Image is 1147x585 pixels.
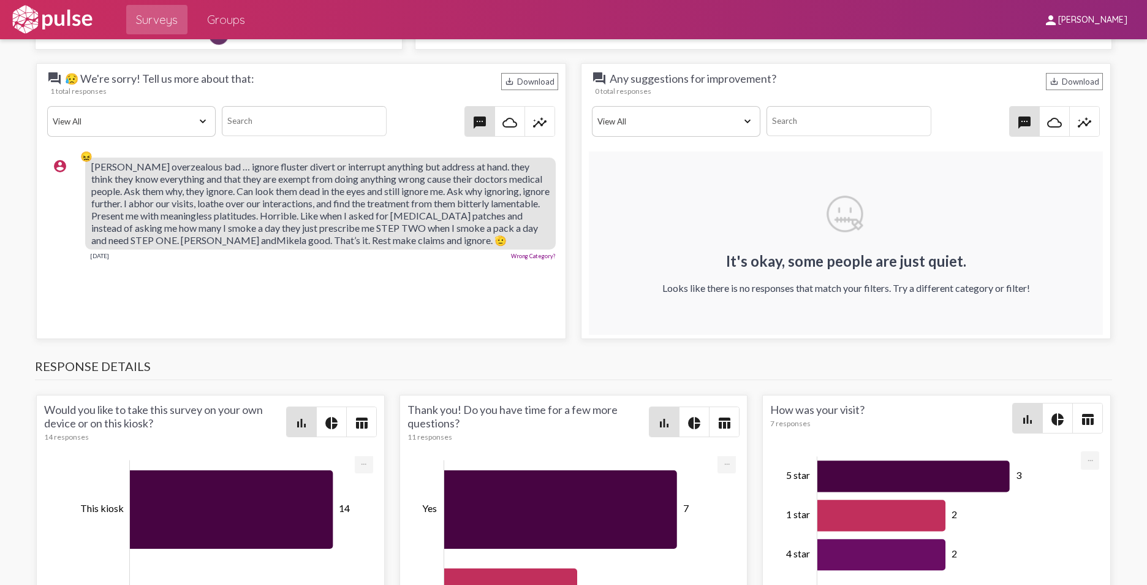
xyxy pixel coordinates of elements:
[47,71,62,86] mat-icon: question_answer
[679,407,709,437] button: Pie style chart
[592,71,776,86] span: Any suggestions for improvement?
[717,455,736,467] a: Export [Press ENTER or use arrow keys to navigate]
[1050,412,1065,427] mat-icon: pie_chart
[355,455,373,467] a: Export [Press ENTER or use arrow keys to navigate]
[1058,15,1127,26] span: [PERSON_NAME]
[1017,115,1032,130] mat-icon: textsms
[207,9,245,31] span: Groups
[1081,451,1099,463] a: Export [Press ENTER or use arrow keys to navigate]
[1080,412,1095,427] mat-icon: table_chart
[1046,73,1103,90] div: Download
[595,86,1103,96] div: 0 total responses
[767,106,931,136] input: Search
[952,509,957,521] tspan: 2
[91,161,550,246] span: [PERSON_NAME] overzealous bad … ignore fluster divert or interrupt anything but address at hand. ...
[90,252,109,259] div: [DATE]
[317,407,346,437] button: Pie style chart
[657,416,672,430] mat-icon: bar_chart
[407,432,649,442] div: 11 responses
[786,509,810,521] tspan: 1 star
[662,252,1030,270] h2: It's okay, some people are just quiet.
[770,419,1012,428] div: 7 responses
[1034,8,1137,31] button: [PERSON_NAME]
[683,503,689,514] tspan: 7
[710,407,739,437] button: Table view
[687,416,702,430] mat-icon: pie_chart
[823,192,869,238] img: y8wdN6G3FIAAAAASUVORK5CYII=
[222,106,387,136] input: Search
[1013,403,1042,433] button: Bar chart
[354,416,369,430] mat-icon: table_chart
[47,71,254,86] span: 😥 We're sorry! Tell us more about that:
[53,159,67,174] mat-icon: account_circle
[10,4,94,35] img: white-logo.svg
[770,403,1012,434] div: How was your visit?
[294,416,309,430] mat-icon: bar_chart
[287,407,316,437] button: Bar chart
[407,403,649,442] div: Thank you! Do you have time for a few more questions?
[952,548,957,560] tspan: 2
[1073,403,1102,433] button: Table view
[717,416,732,430] mat-icon: table_chart
[472,115,487,130] mat-icon: textsms
[50,86,558,96] div: 1 total responses
[347,407,376,437] button: Table view
[126,5,187,34] a: Surveys
[1016,470,1022,481] tspan: 3
[136,9,178,31] span: Surveys
[35,359,1112,380] h3: Response Details
[502,115,517,130] mat-icon: cloud_queue
[501,73,558,90] div: Download
[662,282,1030,294] div: Looks like there is no responses that match your filters. Try a different category or filter!
[1043,13,1058,28] mat-icon: person
[505,77,514,86] mat-icon: Download
[339,503,350,514] tspan: 14
[1047,115,1062,130] mat-icon: cloud_queue
[422,503,437,514] tspan: Yes
[80,150,93,162] div: 😖
[44,432,286,442] div: 14 responses
[1020,412,1035,427] mat-icon: bar_chart
[786,548,810,560] tspan: 4 star
[324,416,339,430] mat-icon: pie_chart
[44,403,286,442] div: Would you like to take this survey on your own device or on this kiosk?
[511,253,556,259] a: Wrong Category?
[80,503,124,514] tspan: This kiosk
[649,407,679,437] button: Bar chart
[532,115,547,130] mat-icon: insights
[1050,77,1059,86] mat-icon: Download
[592,71,607,86] mat-icon: question_answer
[1077,115,1092,130] mat-icon: insights
[1043,403,1072,433] button: Pie style chart
[197,5,255,34] a: Groups
[786,470,810,481] tspan: 5 star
